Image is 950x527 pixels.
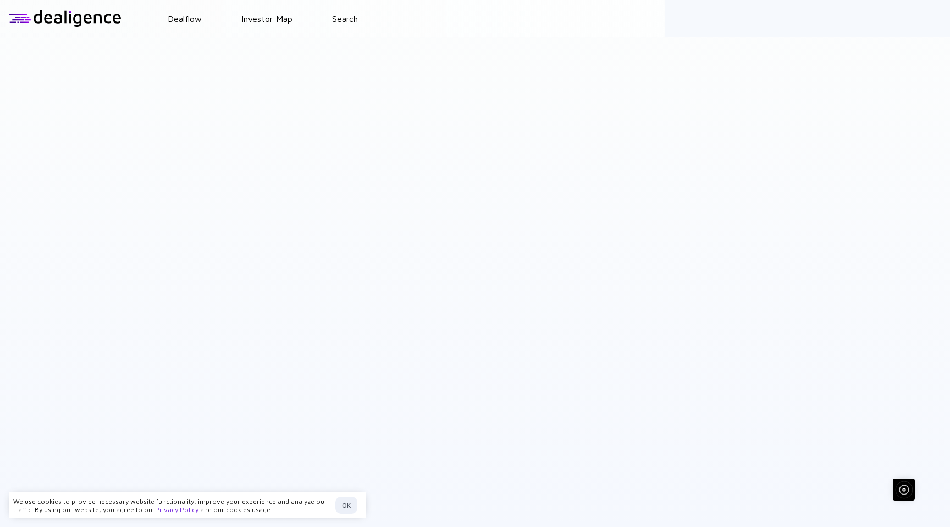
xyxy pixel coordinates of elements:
a: Search [332,14,358,24]
a: Privacy Policy [155,506,198,514]
button: OK [335,497,357,514]
a: Dealflow [168,14,202,24]
div: We use cookies to provide necessary website functionality, improve your experience and analyze ou... [13,497,331,514]
a: Investor Map [241,14,292,24]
